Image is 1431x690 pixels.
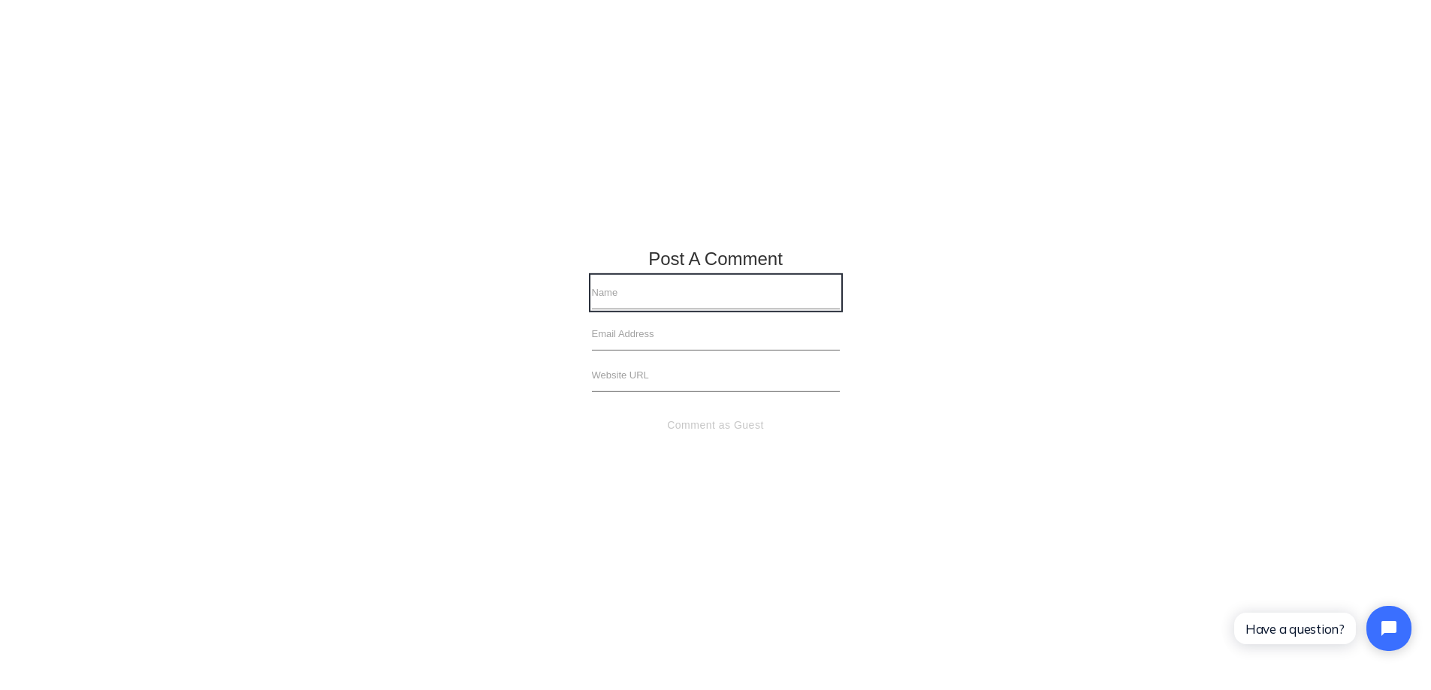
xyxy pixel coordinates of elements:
[592,249,840,267] h1: Post a Comment
[592,276,840,309] input: Name
[592,408,840,441] button: Comment as Guest
[592,318,840,351] input: Email Address
[592,359,840,392] input: Website URL
[1221,593,1424,664] iframe: Tidio Chat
